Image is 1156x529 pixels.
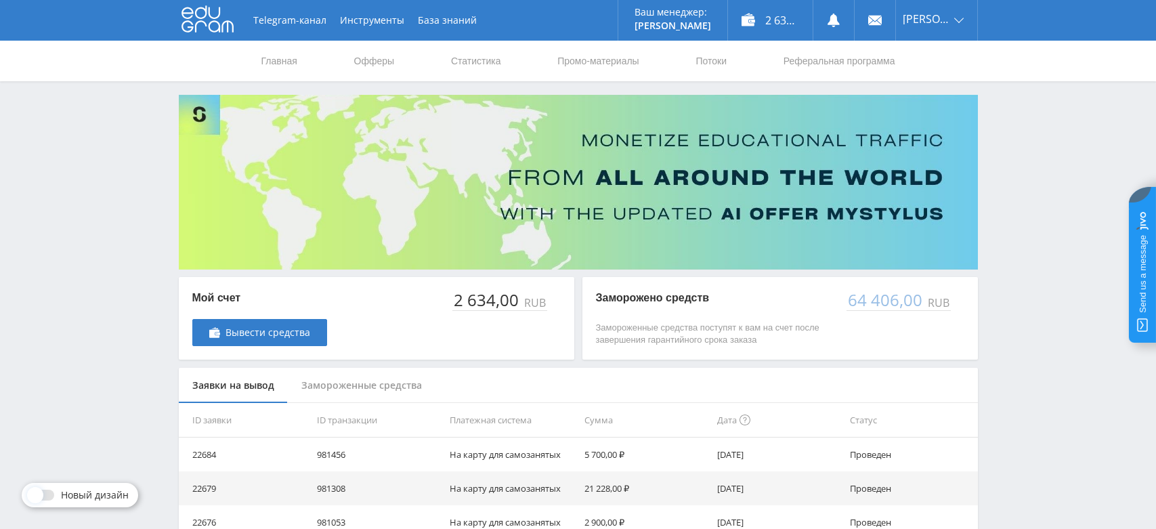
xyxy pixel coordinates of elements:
th: Сумма [579,403,712,438]
td: Проведен [844,471,977,505]
span: [PERSON_NAME] [903,14,950,24]
p: Мой счет [192,291,327,305]
td: 5 700,00 ₽ [579,438,712,471]
div: 2 634,00 [452,291,521,310]
th: Статус [844,403,977,438]
th: Дата [712,403,844,438]
th: ID транзакции [312,403,444,438]
div: Заявки на вывод [179,368,288,404]
p: [PERSON_NAME] [635,20,711,31]
p: Заморожено средств [596,291,833,305]
div: RUB [925,297,951,309]
td: 21 228,00 ₽ [579,471,712,505]
th: ID заявки [179,403,312,438]
div: RUB [521,297,547,309]
p: Замороженные средства поступят к вам на счет после завершения гарантийного срока заказа [596,322,833,346]
a: Вывести средства [192,319,327,346]
span: Вывести средства [226,327,310,338]
div: Замороженные средства [288,368,435,404]
td: На карту для самозанятых [444,438,579,471]
a: Офферы [353,41,396,81]
td: На карту для самозанятых [444,471,579,505]
td: [DATE] [712,471,844,505]
td: Проведен [844,438,977,471]
a: Статистика [450,41,502,81]
a: Потоки [694,41,728,81]
p: Ваш менеджер: [635,7,711,18]
a: Главная [260,41,299,81]
td: 22684 [179,438,312,471]
td: 981308 [312,471,444,505]
a: Реферальная программа [782,41,897,81]
td: 22679 [179,471,312,505]
img: Banner [179,95,978,270]
span: Новый дизайн [61,490,129,501]
th: Платежная система [444,403,579,438]
a: Промо-материалы [556,41,640,81]
td: 981456 [312,438,444,471]
td: [DATE] [712,438,844,471]
div: 64 406,00 [847,291,925,310]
